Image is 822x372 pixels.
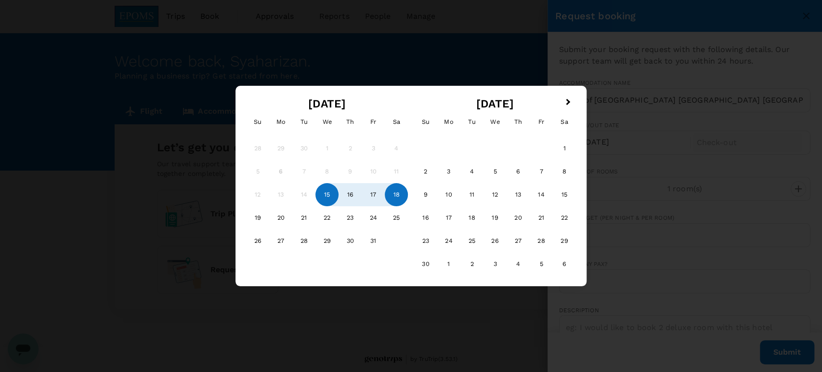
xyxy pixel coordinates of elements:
[385,110,408,133] div: Saturday
[507,206,530,229] div: Choose Thursday, November 20th, 2025
[339,183,362,206] div: Choose Thursday, October 16th, 2025
[414,206,437,229] div: Choose Sunday, November 16th, 2025
[292,183,315,206] div: Not available Tuesday, October 14th, 2025
[292,229,315,252] div: Choose Tuesday, October 28th, 2025
[437,229,460,252] div: Choose Monday, November 24th, 2025
[507,110,530,133] div: Thursday
[460,229,483,252] div: Choose Tuesday, November 25th, 2025
[246,206,269,229] div: Choose Sunday, October 19th, 2025
[315,183,339,206] div: Not available Wednesday, October 15th, 2025
[246,110,269,133] div: Sunday
[269,206,292,229] div: Choose Monday, October 20th, 2025
[269,110,292,133] div: Monday
[483,160,507,183] div: Choose Wednesday, November 5th, 2025
[437,206,460,229] div: Choose Monday, November 17th, 2025
[437,252,460,276] div: Choose Monday, December 1st, 2025
[292,110,315,133] div: Tuesday
[243,97,411,110] h2: [DATE]
[414,137,576,276] div: Month November, 2025
[414,160,437,183] div: Choose Sunday, November 2nd, 2025
[269,229,292,252] div: Choose Monday, October 27th, 2025
[553,252,576,276] div: Choose Saturday, December 6th, 2025
[362,160,385,183] div: Not available Friday, October 10th, 2025
[362,137,385,160] div: Not available Friday, October 3rd, 2025
[339,160,362,183] div: Not available Thursday, October 9th, 2025
[483,229,507,252] div: Choose Wednesday, November 26th, 2025
[362,206,385,229] div: Choose Friday, October 24th, 2025
[414,252,437,276] div: Choose Sunday, November 30th, 2025
[553,160,576,183] div: Choose Saturday, November 8th, 2025
[246,160,269,183] div: Not available Sunday, October 5th, 2025
[507,252,530,276] div: Choose Thursday, December 4th, 2025
[385,137,408,160] div: Not available Saturday, October 4th, 2025
[437,183,460,206] div: Choose Monday, November 10th, 2025
[315,137,339,160] div: Not available Wednesday, October 1st, 2025
[460,183,483,206] div: Choose Tuesday, November 11th, 2025
[411,97,579,110] h2: [DATE]
[530,183,553,206] div: Choose Friday, November 14th, 2025
[385,206,408,229] div: Choose Saturday, October 25th, 2025
[315,110,339,133] div: Wednesday
[530,160,553,183] div: Choose Friday, November 7th, 2025
[460,110,483,133] div: Tuesday
[246,229,269,252] div: Choose Sunday, October 26th, 2025
[437,110,460,133] div: Monday
[483,110,507,133] div: Wednesday
[246,137,408,252] div: Month October, 2025
[561,95,577,110] button: Next Month
[339,229,362,252] div: Choose Thursday, October 30th, 2025
[385,160,408,183] div: Not available Saturday, October 11th, 2025
[460,252,483,276] div: Choose Tuesday, December 2nd, 2025
[339,137,362,160] div: Not available Thursday, October 2nd, 2025
[292,206,315,229] div: Choose Tuesday, October 21st, 2025
[530,229,553,252] div: Choose Friday, November 28th, 2025
[315,229,339,252] div: Choose Wednesday, October 29th, 2025
[269,160,292,183] div: Not available Monday, October 6th, 2025
[246,137,269,160] div: Not available Sunday, September 28th, 2025
[530,110,553,133] div: Friday
[553,137,576,160] div: Choose Saturday, November 1st, 2025
[292,137,315,160] div: Not available Tuesday, September 30th, 2025
[460,206,483,229] div: Choose Tuesday, November 18th, 2025
[362,110,385,133] div: Friday
[437,160,460,183] div: Choose Monday, November 3rd, 2025
[269,183,292,206] div: Not available Monday, October 13th, 2025
[414,229,437,252] div: Choose Sunday, November 23rd, 2025
[339,206,362,229] div: Choose Thursday, October 23rd, 2025
[362,229,385,252] div: Choose Friday, October 31st, 2025
[315,206,339,229] div: Choose Wednesday, October 22nd, 2025
[483,252,507,276] div: Choose Wednesday, December 3rd, 2025
[385,183,408,206] div: Choose Saturday, October 18th, 2025
[269,137,292,160] div: Not available Monday, September 29th, 2025
[362,183,385,206] div: Choose Friday, October 17th, 2025
[339,110,362,133] div: Thursday
[553,183,576,206] div: Choose Saturday, November 15th, 2025
[246,183,269,206] div: Not available Sunday, October 12th, 2025
[507,160,530,183] div: Choose Thursday, November 6th, 2025
[414,183,437,206] div: Choose Sunday, November 9th, 2025
[553,206,576,229] div: Choose Saturday, November 22nd, 2025
[553,229,576,252] div: Choose Saturday, November 29th, 2025
[315,160,339,183] div: Not available Wednesday, October 8th, 2025
[483,183,507,206] div: Choose Wednesday, November 12th, 2025
[483,206,507,229] div: Choose Wednesday, November 19th, 2025
[530,206,553,229] div: Choose Friday, November 21st, 2025
[507,229,530,252] div: Choose Thursday, November 27th, 2025
[530,252,553,276] div: Choose Friday, December 5th, 2025
[553,110,576,133] div: Saturday
[414,110,437,133] div: Sunday
[460,160,483,183] div: Choose Tuesday, November 4th, 2025
[507,183,530,206] div: Choose Thursday, November 13th, 2025
[292,160,315,183] div: Not available Tuesday, October 7th, 2025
